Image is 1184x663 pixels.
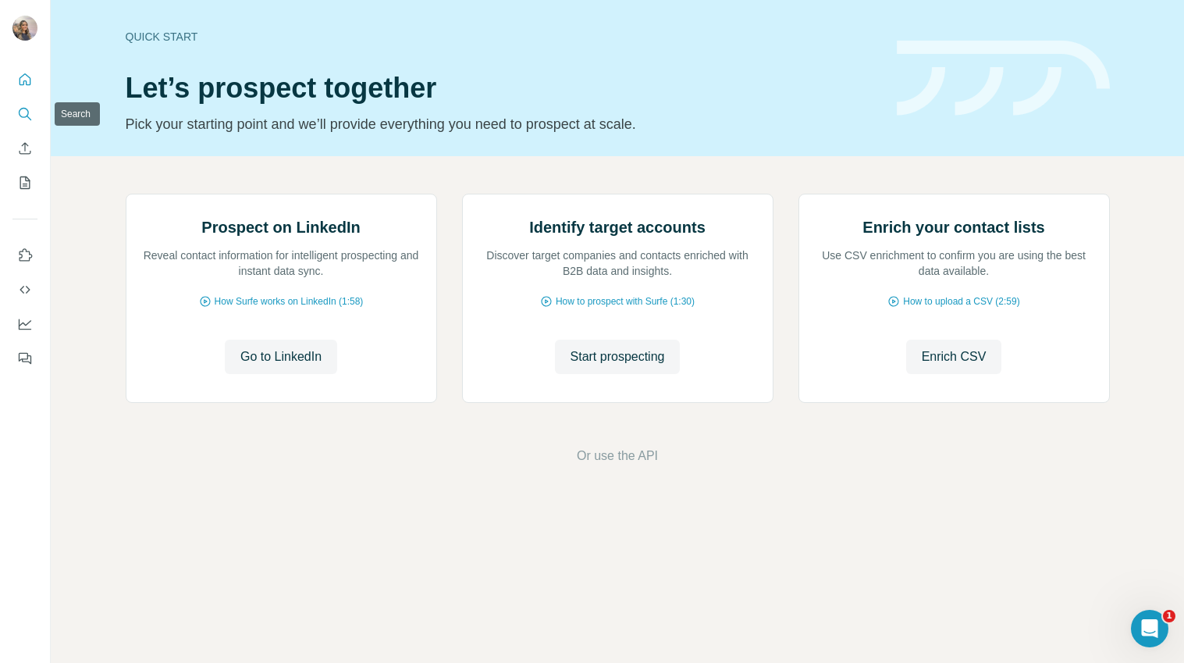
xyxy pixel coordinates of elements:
button: Or use the API [577,447,658,465]
span: Start prospecting [571,348,665,366]
button: Use Surfe API [12,276,37,304]
span: Go to LinkedIn [240,348,322,366]
p: Reveal contact information for intelligent prospecting and instant data sync. [142,248,421,279]
button: Quick start [12,66,37,94]
p: Discover target companies and contacts enriched with B2B data and insights. [478,248,757,279]
button: My lists [12,169,37,197]
span: How to upload a CSV (2:59) [903,294,1019,308]
iframe: Intercom live chat [1131,610,1168,647]
img: Avatar [12,16,37,41]
button: Use Surfe on LinkedIn [12,241,37,269]
button: Start prospecting [555,340,681,374]
h1: Let’s prospect together [126,73,878,104]
button: Enrich CSV [906,340,1002,374]
div: Quick start [126,29,878,45]
p: Pick your starting point and we’ll provide everything you need to prospect at scale. [126,113,878,135]
button: Feedback [12,344,37,372]
button: Go to LinkedIn [225,340,337,374]
img: banner [897,41,1110,116]
h2: Identify target accounts [529,216,706,238]
button: Dashboard [12,310,37,338]
button: Enrich CSV [12,134,37,162]
p: Use CSV enrichment to confirm you are using the best data available. [815,248,1093,279]
button: Search [12,100,37,128]
span: How Surfe works on LinkedIn (1:58) [215,294,364,308]
h2: Enrich your contact lists [862,216,1044,238]
span: How to prospect with Surfe (1:30) [556,294,695,308]
span: 1 [1163,610,1175,622]
span: Enrich CSV [922,348,987,366]
h2: Prospect on LinkedIn [201,216,360,238]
